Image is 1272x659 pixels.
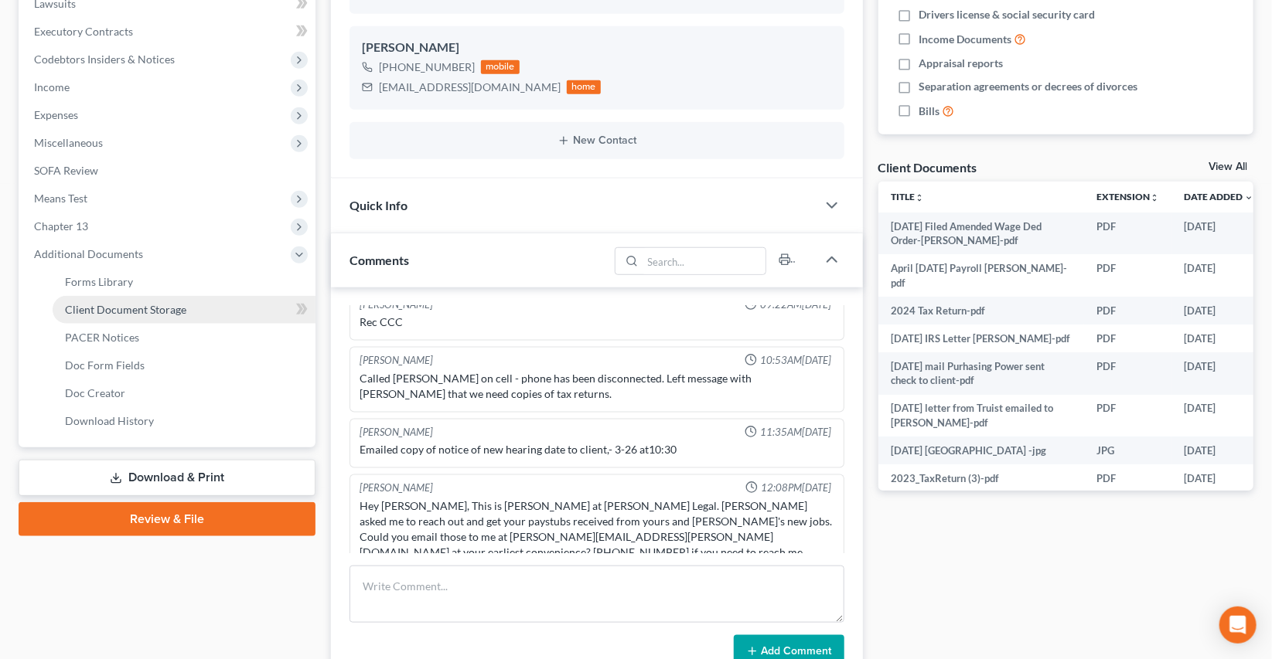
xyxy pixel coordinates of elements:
[878,254,1084,297] td: April [DATE] Payroll [PERSON_NAME]-pdf
[1244,193,1253,202] i: expand_more
[34,53,175,66] span: Codebtors Insiders & Notices
[1171,395,1266,437] td: [DATE]
[643,248,766,274] input: Search...
[362,39,831,57] div: [PERSON_NAME]
[379,59,475,75] div: [PHONE_NUMBER]
[22,18,315,46] a: Executory Contracts
[1171,324,1266,352] td: [DATE]
[1084,437,1171,464] td: JPG
[760,354,831,369] span: 10:53AM[DATE]
[34,219,88,233] span: Chapter 13
[53,324,315,352] a: PACER Notices
[360,443,834,458] div: Emailed copy of notice of new hearing date to client,- 3-26 at10:30
[1171,212,1266,255] td: [DATE]
[34,247,143,260] span: Additional Documents
[360,426,433,440] div: [PERSON_NAME]
[760,426,831,440] span: 11:35AM[DATE]
[567,80,601,94] div: home
[65,331,139,344] span: PACER Notices
[1084,352,1171,395] td: PDF
[1184,191,1253,202] a: Date Added expand_more
[362,134,831,147] button: New Contact
[360,315,834,331] div: Rec CCC
[34,164,98,177] span: SOFA Review
[1219,606,1257,644] div: Open Intercom Messenger
[65,275,133,288] span: Forms Library
[1084,212,1171,255] td: PDF
[34,25,133,38] span: Executory Contracts
[379,80,561,95] div: [EMAIL_ADDRESS][DOMAIN_NAME]
[65,303,186,316] span: Client Document Storage
[1209,161,1247,172] a: View All
[1171,297,1266,324] td: [DATE]
[34,136,103,149] span: Miscellaneous
[919,7,1095,22] span: Drivers license & social security card
[878,324,1084,352] td: [DATE] IRS Letter [PERSON_NAME]-pdf
[360,372,834,403] div: Called [PERSON_NAME] on cell - phone has been disconnected. Left message with [PERSON_NAME] that ...
[34,80,70,93] span: Income
[22,157,315,185] a: SOFA Review
[34,192,87,205] span: Means Test
[65,358,145,372] span: Doc Form Fields
[34,108,78,121] span: Expenses
[919,79,1137,94] span: Separation agreements or decrees of divorces
[53,296,315,324] a: Client Document Storage
[360,499,834,561] div: Hey [PERSON_NAME], This is [PERSON_NAME] at [PERSON_NAME] Legal. [PERSON_NAME] asked me to reach ...
[919,104,940,119] span: Bills
[915,193,924,202] i: unfold_more
[360,354,433,369] div: [PERSON_NAME]
[878,352,1084,395] td: [DATE] mail Purhasing Power sent check to client-pdf
[53,268,315,296] a: Forms Library
[1084,297,1171,324] td: PDF
[1171,254,1266,297] td: [DATE]
[878,464,1084,492] td: 2023_TaxReturn (3)-pdf
[1171,437,1266,464] td: [DATE]
[19,460,315,496] a: Download & Print
[1171,352,1266,395] td: [DATE]
[878,159,977,175] div: Client Documents
[891,191,924,202] a: Titleunfold_more
[65,414,154,427] span: Download History
[1084,254,1171,297] td: PDF
[360,481,433,496] div: [PERSON_NAME]
[1084,464,1171,492] td: PDF
[761,481,831,496] span: 12:08PM[DATE]
[53,352,315,379] a: Doc Form Fields
[53,379,315,407] a: Doc Creator
[1150,193,1159,202] i: unfold_more
[350,253,409,267] span: Comments
[1084,324,1171,352] td: PDF
[350,198,408,212] span: Quick Info
[878,212,1084,255] td: [DATE] Filed Amended Wage Ded Order-[PERSON_NAME]-pdf
[19,502,315,536] a: Review & File
[481,60,520,74] div: mobile
[1084,395,1171,437] td: PDF
[919,56,1003,71] span: Appraisal reports
[1096,191,1159,202] a: Extensionunfold_more
[65,386,125,399] span: Doc Creator
[878,437,1084,464] td: [DATE] [GEOGRAPHIC_DATA] -jpg
[878,395,1084,437] td: [DATE] letter from Truist emailed to [PERSON_NAME]-pdf
[1171,464,1266,492] td: [DATE]
[878,297,1084,324] td: 2024 Tax Return-pdf
[919,32,1011,47] span: Income Documents
[53,407,315,435] a: Download History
